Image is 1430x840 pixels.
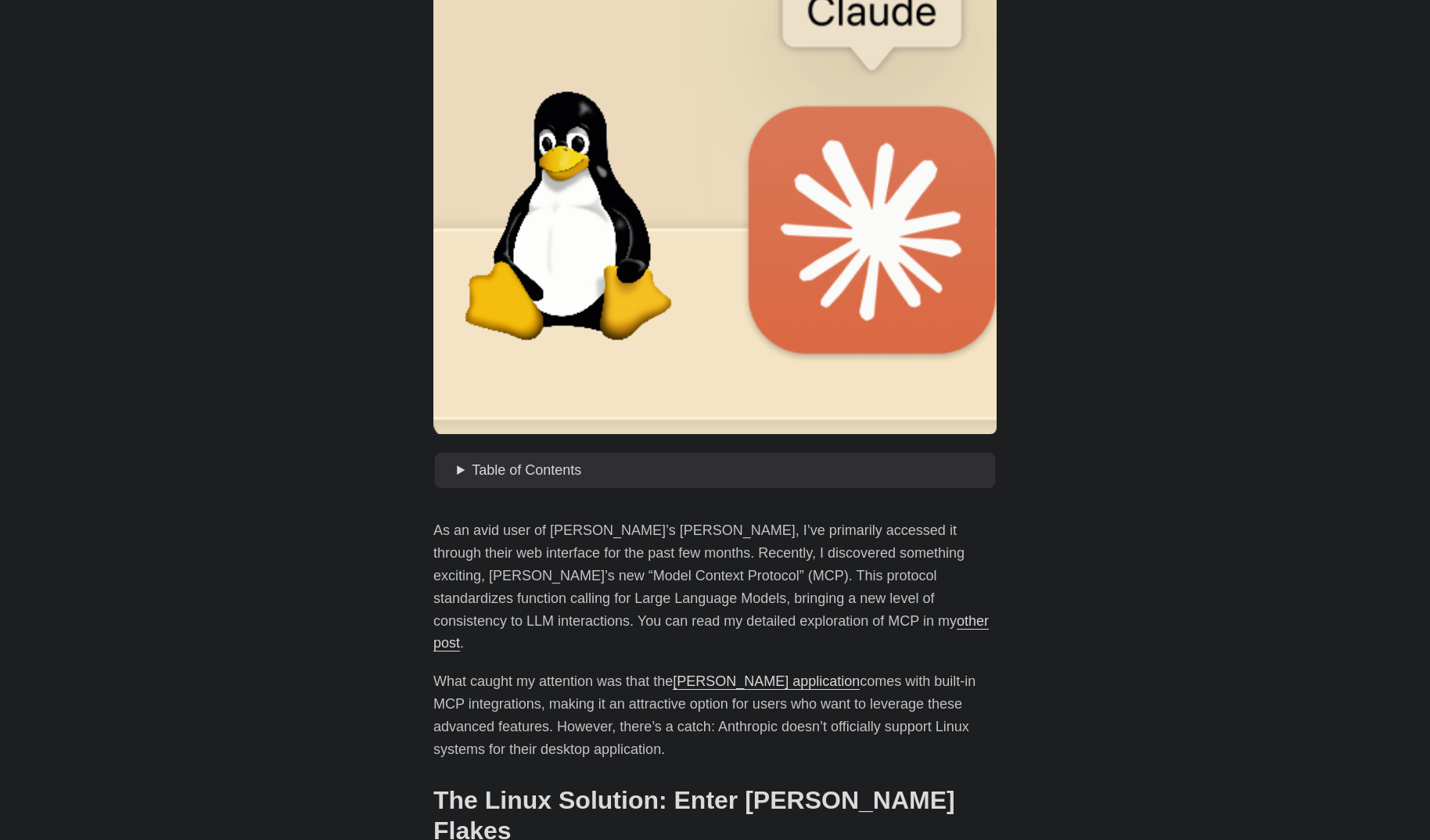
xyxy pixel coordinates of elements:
a: [PERSON_NAME] application [673,673,860,689]
summary: Table of Contents [457,459,989,482]
p: As an avid user of [PERSON_NAME]’s [PERSON_NAME], I’ve primarily accessed it through their web in... [433,519,997,655]
p: What caught my attention was that the comes with built-in MCP integrations, making it an attracti... [433,670,997,760]
span: Table of Contents [472,462,581,478]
